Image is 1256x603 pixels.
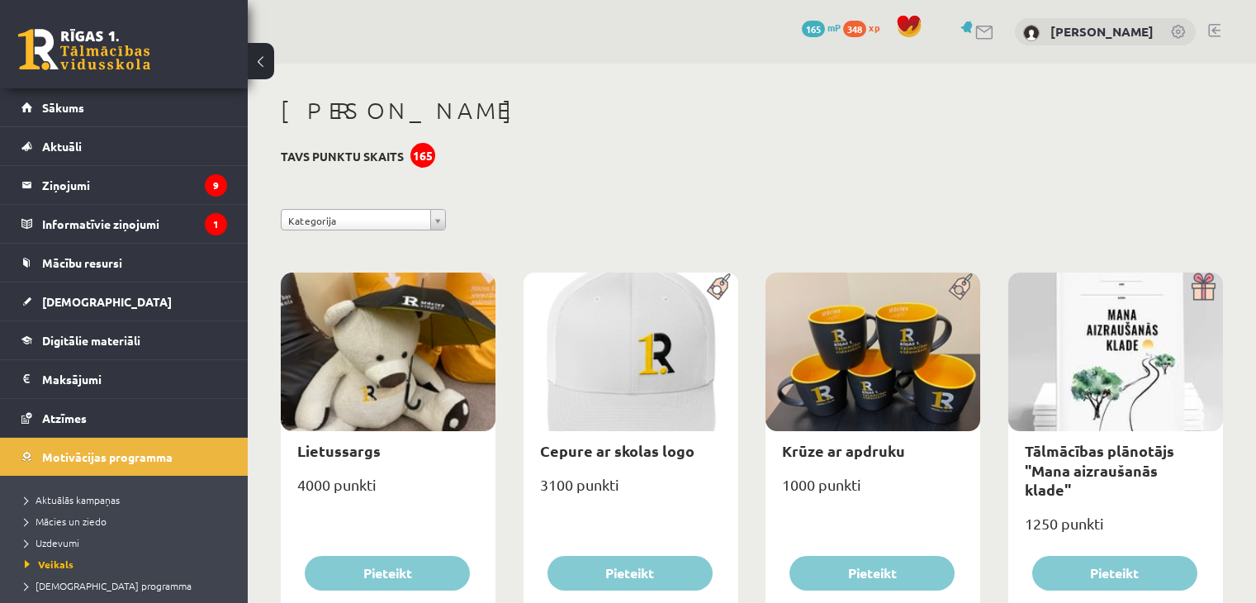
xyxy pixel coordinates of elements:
[1050,23,1154,40] a: [PERSON_NAME]
[701,273,738,301] img: Populāra prece
[25,514,231,529] a: Mācies un ziedo
[21,360,227,398] a: Maksājumi
[21,244,227,282] a: Mācību resursi
[1032,556,1197,591] button: Pieteikt
[205,213,227,235] i: 1
[524,471,738,512] div: 3100 punkti
[1186,273,1223,301] img: Dāvana ar pārsteigumu
[18,29,150,70] a: Rīgas 1. Tālmācības vidusskola
[42,100,84,115] span: Sākums
[21,321,227,359] a: Digitālie materiāli
[25,493,120,506] span: Aktuālās kampaņas
[1008,510,1223,551] div: 1250 punkti
[25,558,73,571] span: Veikals
[21,166,227,204] a: Ziņojumi9
[42,205,227,243] legend: Informatīvie ziņojumi
[765,471,980,512] div: 1000 punkti
[802,21,825,37] span: 165
[1025,441,1174,499] a: Tālmācības plānotājs "Mana aizraušanās klade"
[25,536,79,549] span: Uzdevumi
[547,556,713,591] button: Pieteikt
[802,21,841,34] a: 165 mP
[42,333,140,348] span: Digitālie materiāli
[869,21,879,34] span: xp
[943,273,980,301] img: Populāra prece
[21,205,227,243] a: Informatīvie ziņojumi1
[281,97,1223,125] h1: [PERSON_NAME]
[281,209,446,230] a: Kategorija
[42,255,122,270] span: Mācību resursi
[42,360,227,398] legend: Maksājumi
[25,515,107,528] span: Mācies un ziedo
[843,21,888,34] a: 348 xp
[42,449,173,464] span: Motivācijas programma
[1023,25,1040,41] img: Roberts Stāmurs
[42,294,172,309] span: [DEMOGRAPHIC_DATA]
[42,411,87,425] span: Atzīmes
[21,438,227,476] a: Motivācijas programma
[25,579,192,592] span: [DEMOGRAPHIC_DATA] programma
[21,127,227,165] a: Aktuāli
[782,441,905,460] a: Krūze ar apdruku
[25,535,231,550] a: Uzdevumi
[42,166,227,204] legend: Ziņojumi
[21,399,227,437] a: Atzīmes
[827,21,841,34] span: mP
[843,21,866,37] span: 348
[21,283,227,320] a: [DEMOGRAPHIC_DATA]
[288,210,424,231] span: Kategorija
[281,471,495,512] div: 4000 punkti
[789,556,955,591] button: Pieteikt
[297,441,381,460] a: Lietussargs
[25,557,231,572] a: Veikals
[42,139,82,154] span: Aktuāli
[540,441,694,460] a: Cepure ar skolas logo
[21,88,227,126] a: Sākums
[281,150,404,164] h3: Tavs punktu skaits
[205,174,227,197] i: 9
[25,578,231,593] a: [DEMOGRAPHIC_DATA] programma
[305,556,470,591] button: Pieteikt
[25,492,231,507] a: Aktuālās kampaņas
[410,143,435,168] div: 165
